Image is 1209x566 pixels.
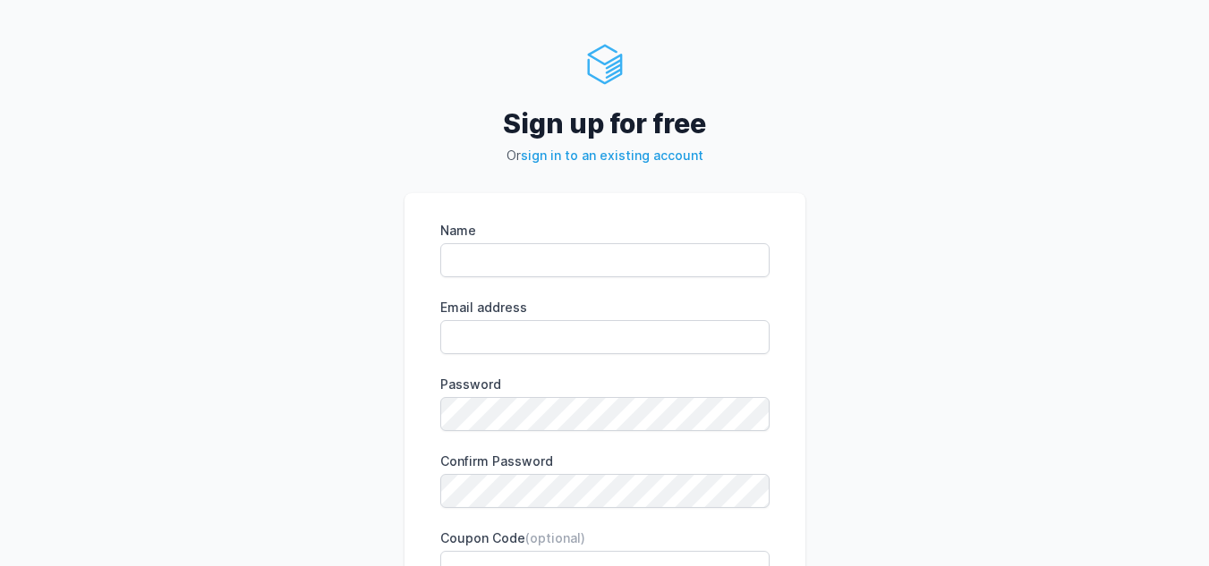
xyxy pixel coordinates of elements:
h2: Sign up for free [404,107,805,139]
a: sign in to an existing account [521,148,703,163]
label: Confirm Password [440,452,770,470]
label: Password [440,376,770,393]
label: Coupon Code [440,529,770,547]
label: Name [440,222,770,240]
label: Email address [440,299,770,317]
img: ServerAuth [583,43,626,86]
span: (optional) [525,530,585,545]
p: Or [404,147,805,165]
